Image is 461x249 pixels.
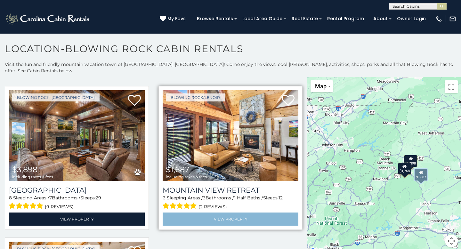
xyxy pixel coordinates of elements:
span: My Favs [167,15,186,22]
a: Rental Program [324,14,367,24]
a: Local Area Guide [239,14,286,24]
span: 1 Half Baths / [234,195,263,201]
a: View Property [9,213,145,226]
span: 6 [163,195,166,201]
a: Blowing Rock/Lenoir [166,93,225,101]
span: Map [315,83,327,90]
img: phone-regular-white.png [435,15,442,22]
button: Toggle fullscreen view [445,80,458,93]
div: $1,768 [398,163,411,175]
span: 29 [96,195,101,201]
button: Map camera controls [445,235,458,247]
a: Real Estate [288,14,321,24]
span: $3,898 [12,165,37,174]
a: Mountain View Retreat $1,687 including taxes & fees [163,90,298,181]
span: 3 [203,195,206,201]
img: mail-regular-white.png [449,15,456,22]
a: [GEOGRAPHIC_DATA] [9,186,145,195]
span: (9 reviews) [45,203,74,211]
div: $3,898 [404,155,417,167]
span: including taxes & fees [166,175,207,179]
a: Owner Login [394,14,429,24]
a: About [370,14,391,24]
div: $1,687 [414,168,428,181]
button: Change map style [311,80,333,92]
a: Blowing Rock, [GEOGRAPHIC_DATA] [12,93,100,101]
h3: Renaissance Lodge [9,186,145,195]
img: White-1-2.png [5,12,91,25]
span: 7 [49,195,52,201]
img: Mountain View Retreat [163,90,298,181]
a: Add to favorites [282,94,295,108]
a: Add to favorites [128,94,141,108]
a: Browse Rentals [194,14,236,24]
span: $1,687 [166,165,189,174]
img: Renaissance Lodge [9,90,145,181]
div: Sleeping Areas / Bathrooms / Sleeps: [9,195,145,211]
a: View Property [163,213,298,226]
span: including taxes & fees [12,175,53,179]
span: 12 [279,195,283,201]
div: Sleeping Areas / Bathrooms / Sleeps: [163,195,298,211]
span: (2 reviews) [198,203,227,211]
a: Renaissance Lodge $3,898 including taxes & fees [9,90,145,181]
a: Mountain View Retreat [163,186,298,195]
a: My Favs [160,15,187,22]
span: 8 [9,195,12,201]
